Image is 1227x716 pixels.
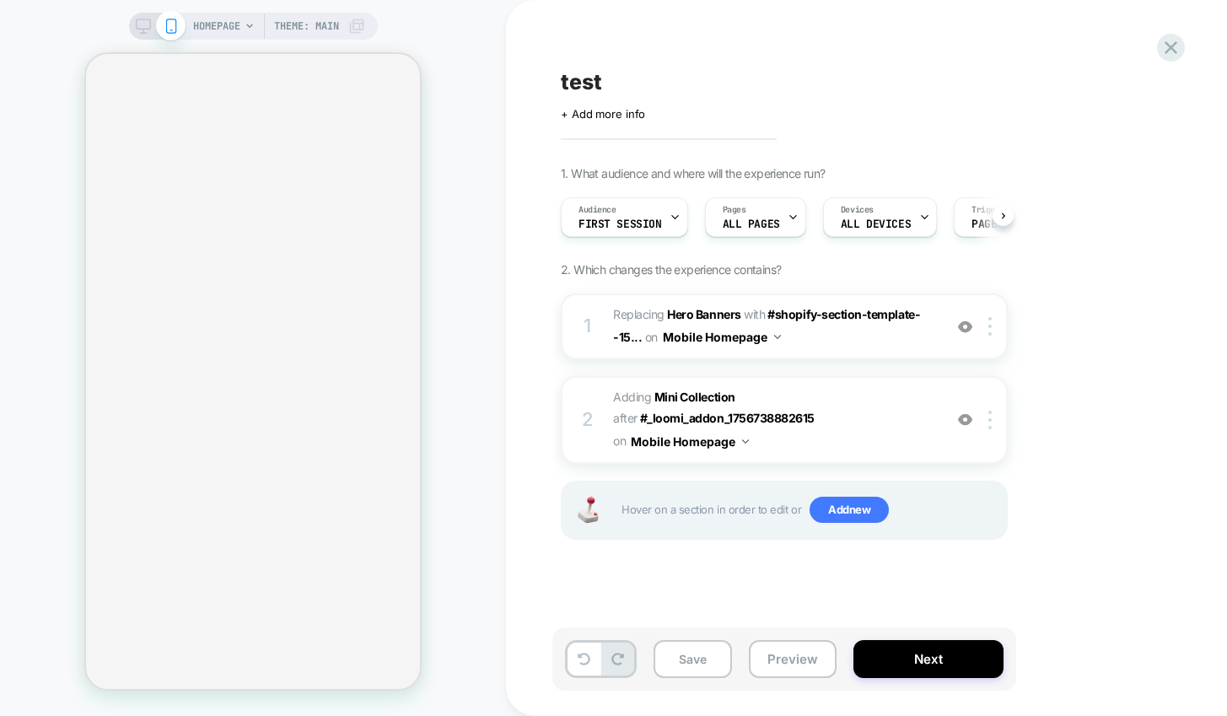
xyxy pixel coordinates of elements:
[613,390,735,404] span: Adding
[841,218,911,230] span: ALL DEVICES
[579,310,596,343] div: 1
[631,429,749,454] button: Mobile Homepage
[971,204,1004,216] span: Trigger
[645,326,658,347] span: on
[579,218,662,230] span: First Session
[853,640,1004,678] button: Next
[579,403,596,437] div: 2
[810,497,889,524] span: Add new
[274,13,339,40] span: Theme: MAIN
[561,166,825,180] span: 1. What audience and where will the experience run?
[744,307,765,321] span: WITH
[654,640,732,678] button: Save
[988,411,992,429] img: close
[958,412,972,427] img: crossed eye
[561,69,602,94] span: test
[667,307,740,321] b: Hero Banners
[613,307,920,344] span: #shopify-section-template--15...
[742,439,749,444] img: down arrow
[561,262,781,277] span: 2. Which changes the experience contains?
[774,335,781,339] img: down arrow
[571,497,605,523] img: Joystick
[561,107,645,121] span: + Add more info
[841,204,874,216] span: Devices
[971,218,1029,230] span: Page Load
[193,13,240,40] span: HOMEPAGE
[613,307,741,321] span: Replacing
[749,640,837,678] button: Preview
[622,497,998,524] span: Hover on a section in order to edit or
[663,325,781,349] button: Mobile Homepage
[958,320,972,334] img: crossed eye
[613,411,638,425] span: AFTER
[613,430,626,451] span: on
[640,411,815,425] span: #_loomi_addon_1756738882615
[654,390,735,404] b: Mini Collection
[579,204,616,216] span: Audience
[723,204,746,216] span: Pages
[723,218,780,230] span: ALL PAGES
[988,317,992,336] img: close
